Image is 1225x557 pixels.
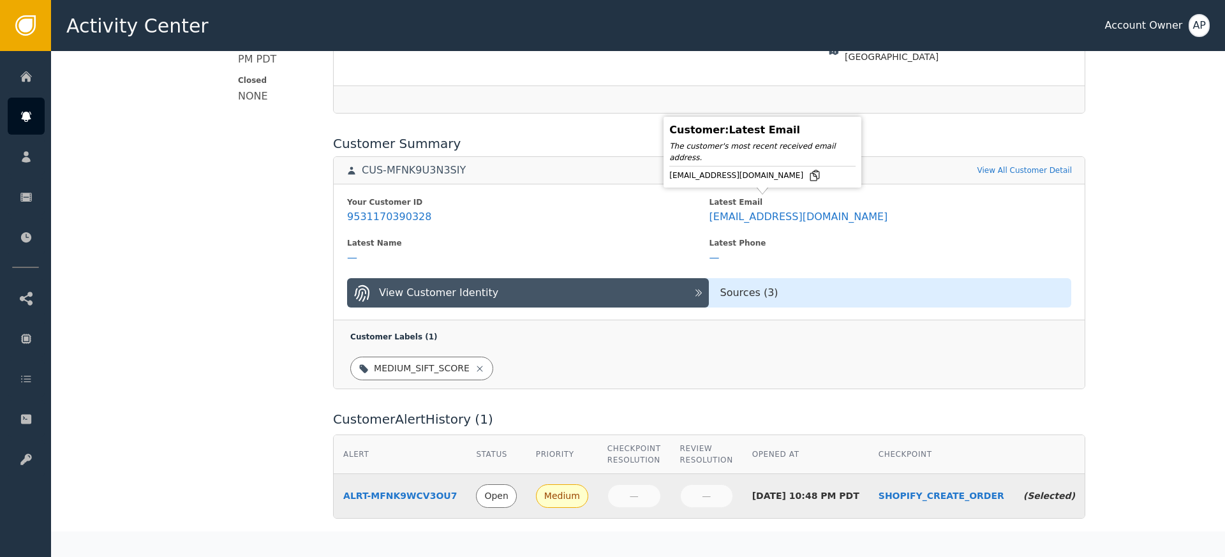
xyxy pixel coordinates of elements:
[752,489,859,503] div: [DATE] 10:48 PM PDT
[374,362,470,375] div: MEDIUM_SIFT_SCORE
[709,237,1071,249] div: Latest Phone
[688,489,725,503] div: —
[544,489,580,503] div: Medium
[343,489,457,503] a: ALRT-MFNK9WCV3OU7
[334,435,466,474] th: Alert
[333,410,1085,429] div: Customer Alert History ( 1 )
[1104,18,1182,33] div: Account Owner
[347,211,431,223] div: 9531170390328
[598,435,671,474] th: Checkpoint Resolution
[709,211,888,223] div: [EMAIL_ADDRESS][DOMAIN_NAME]
[879,489,1004,503] a: SHOPIFY_CREATE_ORDER
[347,237,709,249] div: Latest Name
[379,285,498,301] div: View Customer Identity
[669,123,856,138] div: Customer : Latest Email
[869,435,1014,474] th: Checkpoint
[1189,14,1210,37] button: AP
[669,169,856,182] div: [EMAIL_ADDRESS][DOMAIN_NAME]
[709,251,720,264] div: —
[1023,491,1075,501] span: (Selected)
[238,36,315,67] div: [DATE] 10:48 PM PDT
[238,89,268,104] div: NONE
[526,435,598,474] th: Priority
[466,435,526,474] th: Status
[238,75,315,86] span: Closed
[333,134,1085,153] div: Customer Summary
[709,197,1071,208] div: Latest Email
[977,165,1072,176] a: View All Customer Detail
[350,332,437,341] span: Customer Labels ( 1 )
[616,489,653,503] div: —
[671,435,743,474] th: Review Resolution
[709,285,1071,301] div: Sources ( 3 )
[347,251,357,264] div: —
[743,435,869,474] th: Opened At
[347,278,708,308] button: View Customer Identity
[347,197,709,208] div: Your Customer ID
[362,164,466,177] div: CUS-MFNK9U3N3SIY
[669,140,856,163] div: The customer's most recent received email address.
[66,11,209,40] span: Activity Center
[484,489,508,503] div: Open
